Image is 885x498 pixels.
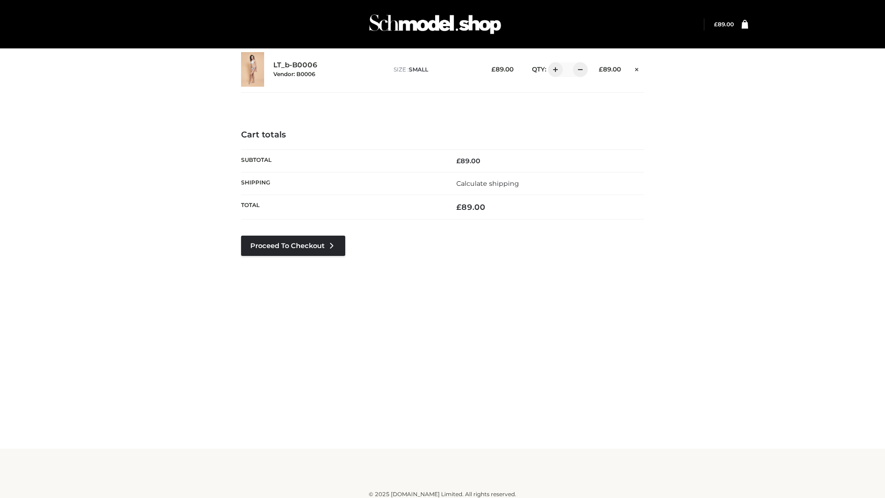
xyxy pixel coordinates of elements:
span: £ [456,202,461,212]
span: £ [456,157,460,165]
bdi: 89.00 [456,202,485,212]
bdi: 89.00 [714,21,734,28]
span: £ [714,21,718,28]
h4: Cart totals [241,130,644,140]
th: Total [241,195,442,219]
a: £89.00 [714,21,734,28]
img: Schmodel Admin 964 [366,6,504,42]
small: Vendor: B0006 [273,71,315,77]
div: QTY: [523,62,584,77]
bdi: 89.00 [491,65,513,73]
span: £ [491,65,496,73]
a: Calculate shipping [456,179,519,188]
a: Proceed to Checkout [241,236,345,256]
img: LT_b-B0006 - SMALL [241,52,264,87]
a: LT_b-B0006 [273,61,318,70]
span: £ [599,65,603,73]
bdi: 89.00 [456,157,480,165]
bdi: 89.00 [599,65,621,73]
p: size : [394,65,477,74]
th: Subtotal [241,149,442,172]
a: Remove this item [630,62,644,74]
th: Shipping [241,172,442,195]
span: SMALL [409,66,428,73]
